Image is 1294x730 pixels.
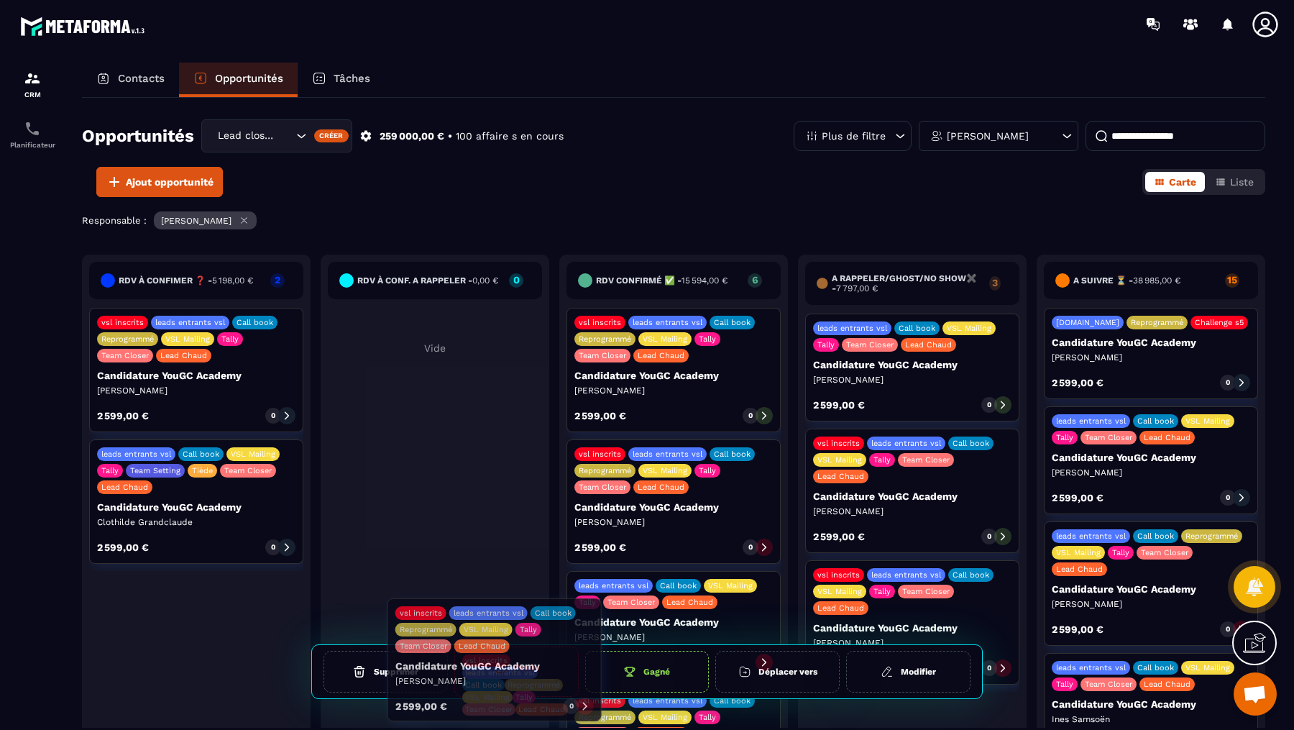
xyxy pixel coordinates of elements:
p: Call book [660,581,697,590]
p: VSL Mailing [1185,416,1230,426]
p: leads entrants vsl [633,696,702,706]
p: Team Closer [902,587,950,596]
p: Ines Samsoën [1052,713,1250,725]
p: vsl inscrits [579,696,621,706]
div: Search for option [201,119,352,152]
p: Lead Chaud [817,472,864,481]
span: 0,00 € [472,275,498,286]
p: leads entrants vsl [1056,531,1126,541]
p: Call book [953,439,989,448]
h6: A SUIVRE ⏳ - [1073,275,1180,286]
h6: Supprimer [374,667,418,677]
p: Call book [237,318,273,327]
p: 0 [748,542,753,552]
span: 15 594,00 € [682,275,728,286]
p: Team Closer [101,351,149,360]
p: Tally [699,466,716,475]
p: VSL Mailing [947,324,991,333]
p: Clothilde Grandclaude [97,516,295,528]
p: VSL Mailing [231,450,275,459]
p: Lead Chaud [666,598,713,607]
p: • [448,129,452,143]
p: Team Closer [1085,433,1132,442]
p: leads entrants vsl [817,324,887,333]
p: vsl inscrits [817,439,860,448]
a: formationformationCRM [4,59,61,109]
p: [PERSON_NAME] [1052,598,1250,610]
p: VSL Mailing [643,466,687,475]
p: 2 599,00 € [97,411,149,421]
h6: Rdv confirmé ✅ - [596,275,728,286]
p: Call book [899,324,935,333]
p: Candidature YouGC Academy [813,491,1011,502]
p: leads entrants vsl [579,581,648,590]
h6: RDV à confimer ❓ - [119,275,253,286]
p: Responsable : [82,215,147,226]
p: leads entrants vsl [871,570,941,580]
p: Candidature YouGC Academy [1052,452,1250,463]
p: leads entrants vsl [101,450,171,459]
p: Lead Chaud [160,351,207,360]
p: Candidature YouGC Academy [813,359,1011,370]
p: Candidature YouGC Academy [97,370,295,381]
p: Tally [515,693,533,702]
p: vsl inscrits [817,570,860,580]
p: 2 599,00 € [1052,493,1103,503]
p: Tally [817,340,835,350]
p: Reprogrammé [579,713,631,722]
p: Lead Chaud [638,351,684,360]
p: 2 [270,275,285,285]
p: Reprogrammé [579,466,631,475]
div: Créer [314,129,349,142]
p: Tally [873,455,891,465]
p: Candidature YouGC Academy [574,616,773,628]
p: Candidature YouGC Academy [574,501,773,513]
p: Tally [221,334,239,344]
p: Tally [101,466,119,475]
p: Candidature YouGC Academy [97,501,295,513]
input: Search for option [278,128,293,144]
p: Lead Chaud [817,603,864,613]
a: Contacts [82,63,179,97]
a: Opportunités [179,63,298,97]
span: Liste [1230,176,1254,188]
p: Team Closer [465,705,513,714]
p: Challenge s5 [1195,318,1244,327]
span: Ajout opportunité [126,175,214,189]
p: leads entrants vsl [633,450,702,459]
p: Tally [579,598,596,607]
p: Planificateur [4,141,61,149]
p: vsl inscrits [579,318,621,327]
p: 2 599,00 € [813,531,865,542]
p: 0 [987,531,991,542]
button: Carte [1145,172,1205,192]
p: Candidature YouGC Academy [1052,583,1250,595]
p: Call book [953,570,989,580]
p: Tally [1056,433,1073,442]
p: Candidature YouGC Academy [574,370,773,381]
p: 2 599,00 € [574,542,626,552]
span: Carte [1169,176,1196,188]
span: 38 985,00 € [1133,275,1180,286]
p: Tally [699,713,716,722]
p: Team Closer [1141,548,1188,557]
p: 0 [271,411,275,421]
p: Call book [1137,531,1174,541]
p: VSL Mailing [465,693,510,702]
span: Lead closing [214,128,278,144]
h6: Déplacer vers [758,667,817,677]
a: schedulerschedulerPlanificateur [4,109,61,160]
p: [PERSON_NAME] [574,385,773,396]
p: 2 599,00 € [574,411,626,421]
p: Tally [699,334,716,344]
p: Reprogrammé [579,334,631,344]
p: 100 affaire s en cours [456,129,564,143]
p: [DOMAIN_NAME] [1056,318,1119,327]
p: Call book [714,696,751,706]
p: Call book [714,318,751,327]
p: 2 599,00 € [1052,624,1103,634]
p: Lead Chaud [518,705,565,714]
p: vsl inscrits [101,318,144,327]
p: Team Closer [902,455,950,465]
p: Tâches [334,72,370,85]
